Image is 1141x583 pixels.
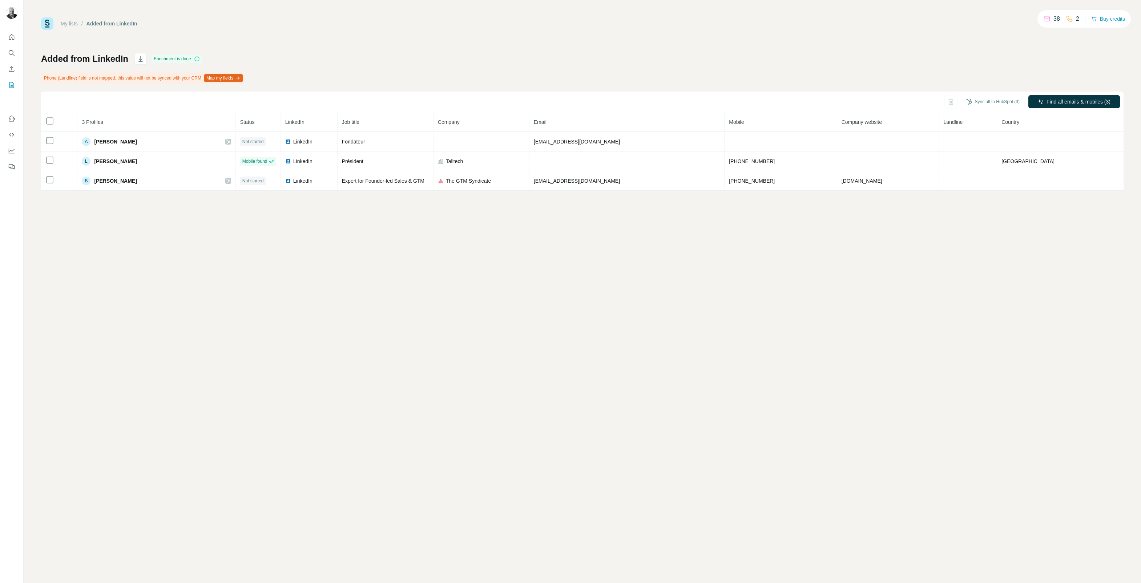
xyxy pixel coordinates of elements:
[242,158,267,165] span: Mobile found
[729,178,775,184] span: [PHONE_NUMBER]
[82,157,90,166] div: L
[842,178,882,184] span: [DOMAIN_NAME]
[438,119,460,125] span: Company
[534,178,620,184] span: [EMAIL_ADDRESS][DOMAIN_NAME]
[6,31,17,44] button: Quick start
[1076,15,1079,23] p: 2
[82,177,90,185] div: B
[729,119,744,125] span: Mobile
[293,177,313,185] span: LinkedIn
[242,178,264,184] span: Not started
[6,128,17,141] button: Use Surfe API
[94,138,137,145] span: [PERSON_NAME]
[285,139,291,145] img: LinkedIn logo
[1028,95,1120,108] button: Find all emails & mobiles (3)
[285,178,291,184] img: LinkedIn logo
[6,144,17,157] button: Dashboard
[204,74,243,82] button: Map my fields
[242,138,264,145] span: Not started
[446,177,491,185] span: The GTM Syndicate
[240,119,255,125] span: Status
[1053,15,1060,23] p: 38
[1001,158,1055,164] span: [GEOGRAPHIC_DATA]
[1047,98,1110,105] span: Find all emails & mobiles (3)
[41,53,128,65] h1: Added from LinkedIn
[342,178,424,184] span: Expert for Founder-led Sales & GTM
[6,160,17,173] button: Feedback
[342,139,365,145] span: Fondateur
[6,62,17,76] button: Enrich CSV
[438,178,444,184] img: company-logo
[82,119,103,125] span: 3 Profiles
[943,119,963,125] span: Landline
[6,7,17,19] img: Avatar
[6,112,17,125] button: Use Surfe on LinkedIn
[6,78,17,92] button: My lists
[293,158,313,165] span: LinkedIn
[6,46,17,60] button: Search
[842,119,882,125] span: Company website
[285,158,291,164] img: LinkedIn logo
[293,138,313,145] span: LinkedIn
[152,54,202,63] div: Enrichment is done
[41,72,244,84] div: Phone (Landline) field is not mapped, this value will not be synced with your CRM
[534,139,620,145] span: [EMAIL_ADDRESS][DOMAIN_NAME]
[342,119,359,125] span: Job title
[534,119,547,125] span: Email
[729,158,775,164] span: [PHONE_NUMBER]
[82,137,90,146] div: A
[41,17,53,30] img: Surfe Logo
[94,158,137,165] span: [PERSON_NAME]
[342,158,363,164] span: Président
[94,177,137,185] span: [PERSON_NAME]
[1001,119,1019,125] span: Country
[961,96,1025,107] button: Sync all to HubSpot (3)
[61,21,78,27] a: My lists
[86,20,137,27] div: Added from LinkedIn
[81,20,83,27] li: /
[285,119,305,125] span: LinkedIn
[1091,14,1125,24] button: Buy credits
[446,158,463,165] span: Talltech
